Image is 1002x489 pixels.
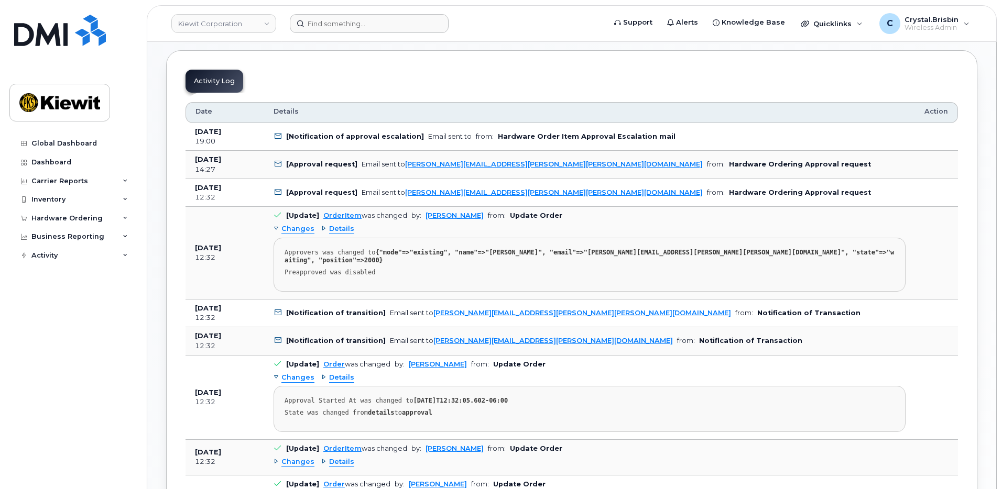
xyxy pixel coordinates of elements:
[195,107,212,116] span: Date
[323,212,407,219] div: was changed
[433,309,731,317] a: [PERSON_NAME][EMAIL_ADDRESS][PERSON_NAME][PERSON_NAME][DOMAIN_NAME]
[195,388,221,396] b: [DATE]
[281,224,314,234] span: Changes
[195,155,221,163] b: [DATE]
[281,457,314,467] span: Changes
[285,397,895,405] div: Approval Started At was changed to
[905,15,959,24] span: Crystal.Brisbin
[195,244,221,252] b: [DATE]
[411,444,421,452] span: by:
[471,360,489,368] span: from:
[329,373,354,383] span: Details
[285,249,894,264] strong: {"mode"=>"existing", "name"=>"[PERSON_NAME]", "email"=>"[PERSON_NAME][EMAIL_ADDRESS][PERSON_NAME]...
[729,160,871,168] b: Hardware Ordering Approval request
[195,397,255,407] div: 12:32
[793,13,870,34] div: Quicklinks
[677,337,695,344] span: from:
[195,341,255,351] div: 12:32
[286,337,386,344] b: [Notification of transition]
[285,249,895,264] div: Approvers was changed to
[195,313,255,323] div: 12:32
[493,480,546,488] b: Update Order
[323,212,362,219] a: OrderItem
[607,12,660,33] a: Support
[729,188,871,196] b: Hardware Ordering Approval request
[956,443,994,481] iframe: Messenger Launcher
[286,188,357,196] b: [Approval request]
[411,212,421,219] span: by:
[362,160,703,168] div: Email sent to
[286,360,319,368] b: [Update]
[722,17,785,28] span: Knowledge Base
[498,132,676,140] b: Hardware Order Item Approval Escalation mail
[323,444,407,452] div: was changed
[409,480,467,488] a: [PERSON_NAME]
[390,309,731,317] div: Email sent to
[395,360,405,368] span: by:
[699,337,802,344] b: Notification of Transaction
[286,480,319,488] b: [Update]
[402,409,432,416] strong: approval
[757,309,861,317] b: Notification of Transaction
[488,212,506,219] span: from:
[323,480,390,488] div: was changed
[510,212,562,219] b: Update Order
[488,444,506,452] span: from:
[433,337,673,344] a: [PERSON_NAME][EMAIL_ADDRESS][PERSON_NAME][DOMAIN_NAME]
[195,128,221,136] b: [DATE]
[623,17,652,28] span: Support
[813,19,852,28] span: Quicklinks
[323,444,362,452] a: OrderItem
[290,14,449,33] input: Find something...
[405,188,703,196] a: [PERSON_NAME][EMAIL_ADDRESS][PERSON_NAME][PERSON_NAME][DOMAIN_NAME]
[195,304,221,312] b: [DATE]
[195,448,221,456] b: [DATE]
[195,137,255,146] div: 19:00
[195,184,221,192] b: [DATE]
[274,107,299,116] span: Details
[323,360,390,368] div: was changed
[390,337,673,344] div: Email sent to
[195,193,255,202] div: 12:32
[872,13,977,34] div: Crystal.Brisbin
[915,102,958,123] th: Action
[426,444,484,452] a: [PERSON_NAME]
[195,457,255,466] div: 12:32
[735,309,753,317] span: from:
[362,188,703,196] div: Email sent to
[905,24,959,32] span: Wireless Admin
[195,165,255,174] div: 14:27
[195,253,255,262] div: 12:32
[368,409,395,416] strong: details
[171,14,276,33] a: Kiewit Corporation
[428,132,472,140] div: Email sent to
[510,444,562,452] b: Update Order
[329,457,354,467] span: Details
[286,212,319,219] b: [Update]
[395,480,405,488] span: by:
[409,360,467,368] a: [PERSON_NAME]
[286,444,319,452] b: [Update]
[426,212,484,219] a: [PERSON_NAME]
[471,480,489,488] span: from:
[413,397,508,404] strong: [DATE]T12:32:05.602-06:00
[329,224,354,234] span: Details
[285,269,895,276] div: Preapproved was disabled
[195,332,221,340] b: [DATE]
[285,409,895,417] div: State was changed from to
[660,12,705,33] a: Alerts
[887,17,893,30] span: C
[705,12,792,33] a: Knowledge Base
[286,309,386,317] b: [Notification of transition]
[323,360,345,368] a: Order
[493,360,546,368] b: Update Order
[707,188,725,196] span: from:
[281,373,314,383] span: Changes
[676,17,698,28] span: Alerts
[476,132,494,140] span: from:
[286,160,357,168] b: [Approval request]
[323,480,345,488] a: Order
[707,160,725,168] span: from:
[405,160,703,168] a: [PERSON_NAME][EMAIL_ADDRESS][PERSON_NAME][PERSON_NAME][DOMAIN_NAME]
[286,132,424,140] b: [Notification of approval escalation]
